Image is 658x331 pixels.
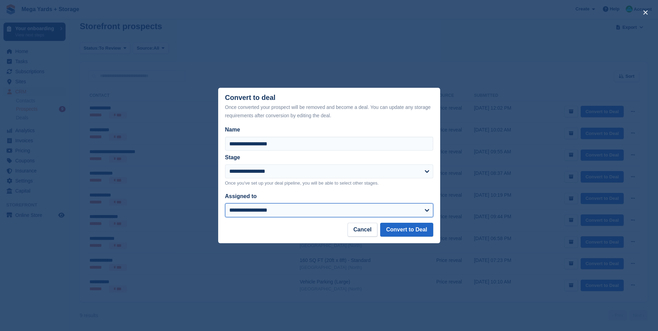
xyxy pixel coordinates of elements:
[225,193,257,199] label: Assigned to
[348,223,377,237] button: Cancel
[640,7,651,18] button: close
[225,126,433,134] label: Name
[225,94,433,120] div: Convert to deal
[225,180,433,187] p: Once you've set up your deal pipeline, you will be able to select other stages.
[225,103,433,120] div: Once converted your prospect will be removed and become a deal. You can update any storage requir...
[380,223,433,237] button: Convert to Deal
[225,154,240,160] label: Stage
